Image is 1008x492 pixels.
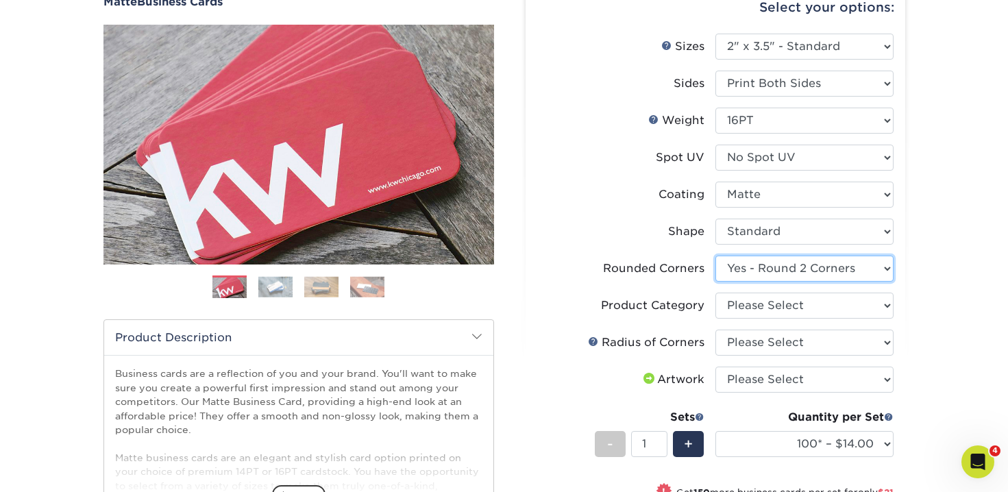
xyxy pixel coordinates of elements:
img: Business Cards 02 [258,276,293,297]
div: Radius of Corners [588,334,704,351]
div: Coating [659,186,704,203]
div: Quantity per Set [715,409,894,426]
iframe: Google Customer Reviews [3,450,116,487]
div: Spot UV [656,149,704,166]
div: Weight [648,112,704,129]
div: Sides [674,75,704,92]
span: 4 [989,445,1000,456]
div: Artwork [641,371,704,388]
img: Business Cards 04 [350,276,384,297]
iframe: Intercom live chat [961,445,994,478]
span: - [607,434,613,454]
div: Sets [595,409,704,426]
span: + [684,434,693,454]
h2: Product Description [104,320,493,355]
div: Rounded Corners [603,260,704,277]
div: Sizes [661,38,704,55]
img: Business Cards 03 [304,276,339,297]
div: Product Category [601,297,704,314]
img: Business Cards 01 [212,271,247,305]
div: Shape [668,223,704,240]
